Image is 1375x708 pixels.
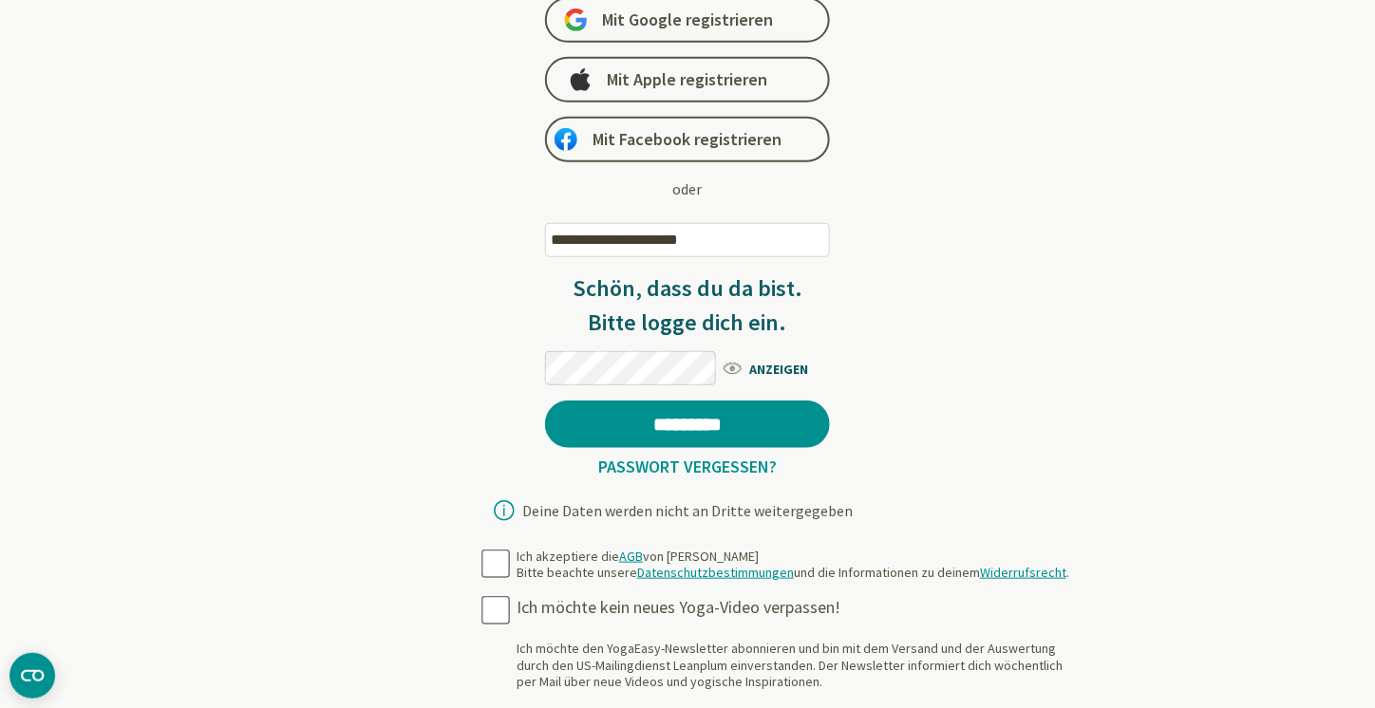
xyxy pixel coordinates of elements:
a: AGB [619,548,643,565]
span: Mit Facebook registrieren [593,128,782,151]
div: Ich möchte kein neues Yoga-Video verpassen! [517,597,1079,619]
a: Mit Facebook registrieren [545,117,830,162]
a: Mit Apple registrieren [545,57,830,102]
a: Passwort vergessen? [591,456,784,477]
div: Ich akzeptiere die von [PERSON_NAME] Bitte beachte unsere und die Informationen zu deinem . [517,549,1069,582]
span: Mit Apple registrieren [607,68,767,91]
div: Deine Daten werden nicht an Dritte weitergegeben [522,503,853,518]
a: Widerrufsrecht [980,564,1066,581]
h3: Schön, dass du da bist. Bitte logge dich ein. [545,271,830,340]
span: ANZEIGEN [721,356,830,380]
span: Mit Google registrieren [602,9,773,31]
button: CMP-Widget öffnen [9,653,55,699]
div: oder [672,177,702,200]
a: Datenschutzbestimmungen [637,564,794,581]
